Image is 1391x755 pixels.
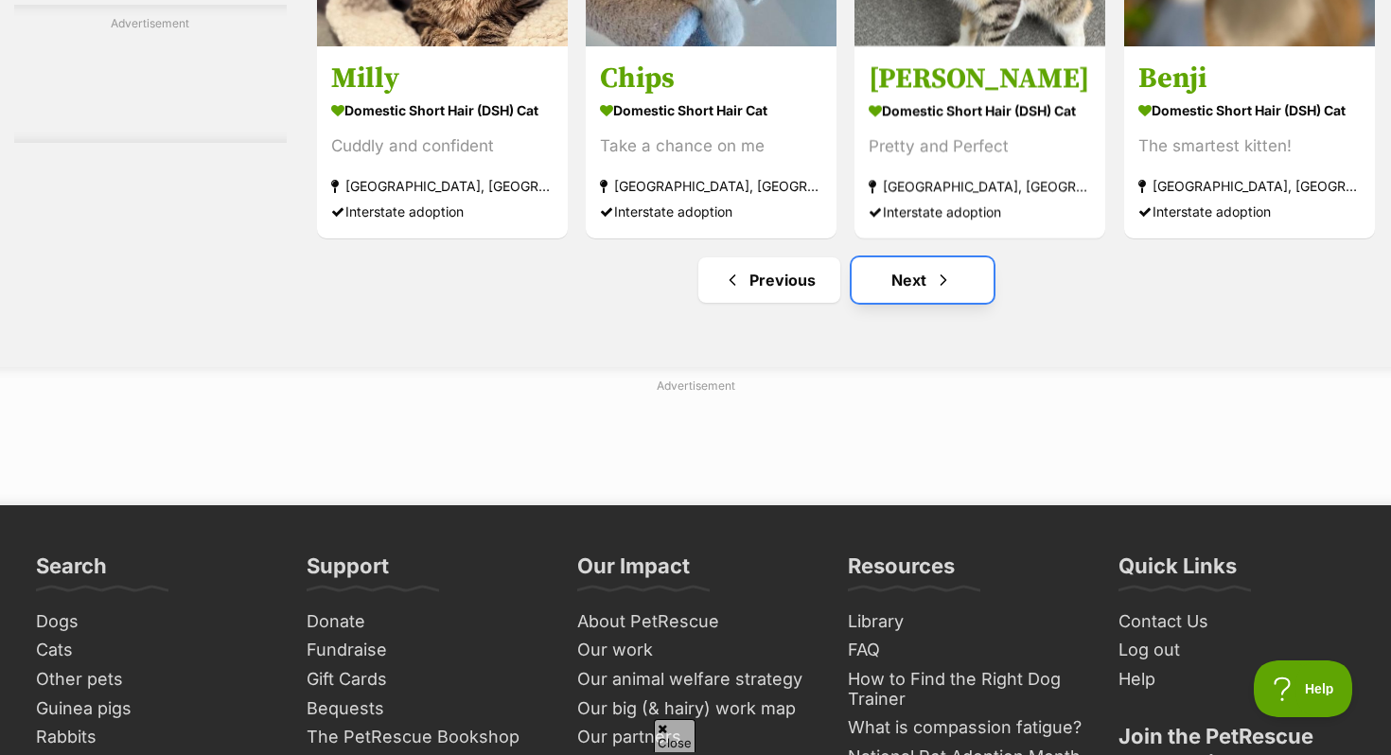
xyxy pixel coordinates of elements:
[299,636,551,665] a: Fundraise
[1138,61,1361,97] h3: Benji
[570,694,821,724] a: Our big (& hairy) work map
[869,133,1091,159] div: Pretty and Perfect
[299,723,551,752] a: The PetRescue Bookshop
[1111,636,1363,665] a: Log out
[854,46,1105,238] a: [PERSON_NAME] Domestic Short Hair (DSH) Cat Pretty and Perfect [GEOGRAPHIC_DATA], [GEOGRAPHIC_DAT...
[869,97,1091,124] strong: Domestic Short Hair (DSH) Cat
[28,694,280,724] a: Guinea pigs
[869,173,1091,199] strong: [GEOGRAPHIC_DATA], [GEOGRAPHIC_DATA]
[299,694,551,724] a: Bequests
[1138,133,1361,159] div: The smartest kitten!
[299,607,551,637] a: Donate
[1254,660,1353,717] iframe: Help Scout Beacon - Open
[299,665,551,694] a: Gift Cards
[586,46,836,238] a: Chips Domestic Short Hair Cat Take a chance on me [GEOGRAPHIC_DATA], [GEOGRAPHIC_DATA] Interstate...
[600,97,822,124] strong: Domestic Short Hair Cat
[1138,199,1361,224] div: Interstate adoption
[1118,553,1237,590] h3: Quick Links
[1111,607,1363,637] a: Contact Us
[848,553,955,590] h3: Resources
[869,199,1091,224] div: Interstate adoption
[840,713,1092,743] a: What is compassion fatigue?
[331,199,554,224] div: Interstate adoption
[570,607,821,637] a: About PetRescue
[698,257,840,303] a: Previous page
[331,173,554,199] strong: [GEOGRAPHIC_DATA], [GEOGRAPHIC_DATA]
[654,719,695,752] span: Close
[1124,46,1375,238] a: Benji Domestic Short Hair (DSH) Cat The smartest kitten! [GEOGRAPHIC_DATA], [GEOGRAPHIC_DATA] Int...
[869,61,1091,97] h3: [PERSON_NAME]
[840,665,1092,713] a: How to Find the Right Dog Trainer
[317,46,568,238] a: Milly Domestic Short Hair (DSH) Cat Cuddly and confident [GEOGRAPHIC_DATA], [GEOGRAPHIC_DATA] Int...
[331,97,554,124] strong: Domestic Short Hair (DSH) Cat
[28,636,280,665] a: Cats
[1138,97,1361,124] strong: Domestic Short Hair (DSH) Cat
[28,607,280,637] a: Dogs
[307,553,389,590] h3: Support
[331,61,554,97] h3: Milly
[570,723,821,752] a: Our partners
[570,636,821,665] a: Our work
[852,257,994,303] a: Next page
[600,133,822,159] div: Take a chance on me
[577,553,690,590] h3: Our Impact
[570,665,821,694] a: Our animal welfare strategy
[36,553,107,590] h3: Search
[331,133,554,159] div: Cuddly and confident
[1138,173,1361,199] strong: [GEOGRAPHIC_DATA], [GEOGRAPHIC_DATA]
[840,607,1092,637] a: Library
[600,173,822,199] strong: [GEOGRAPHIC_DATA], [GEOGRAPHIC_DATA]
[28,665,280,694] a: Other pets
[28,723,280,752] a: Rabbits
[840,636,1092,665] a: FAQ
[1111,665,1363,694] a: Help
[600,61,822,97] h3: Chips
[315,257,1377,303] nav: Pagination
[14,5,287,143] div: Advertisement
[600,199,822,224] div: Interstate adoption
